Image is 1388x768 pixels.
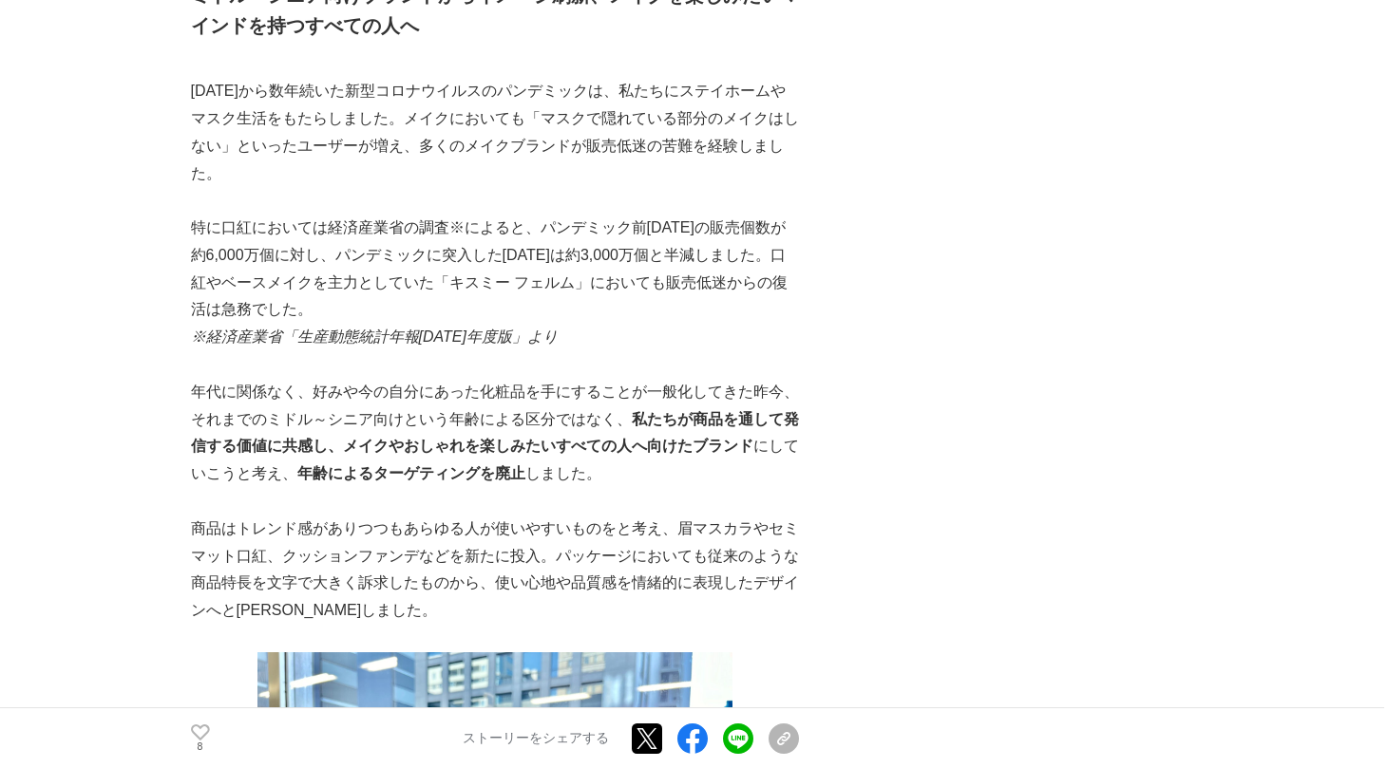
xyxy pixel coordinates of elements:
[191,78,799,187] p: [DATE]から数年続いた新型コロナウイルスのパンデミックは、私たちにステイホームやマスク生活をもたらしました。メイクにおいても「マスクで隠れている部分のメイクはしない」といったユーザーが増え、...
[297,465,525,481] strong: 年齢によるターゲティングを廃止
[191,215,799,324] p: 特に口紅においては経済産業省の調査※によると、パンデミック前[DATE]の販売個数が約6,000万個に対し、パンデミックに突入した[DATE]は約3,000万個と半減しました。口紅やベースメイク...
[191,328,558,345] em: ※経済産業省「生産動態統計年報[DATE]年度版」より
[191,379,799,488] p: 年代に関係なく、好みや今の自分にあった化粧品を手にすることが一般化してきた昨今、それまでのミドル～シニア向けという年齢による区分ではなく、 にしていこうと考え、 しました。
[463,730,609,747] p: ストーリーをシェアする
[191,742,210,752] p: 8
[191,515,799,625] p: 商品はトレンド感がありつつもあらゆる人が使いやすいものをと考え、眉マスカラやセミマット口紅、クッションファンデなどを新たに投入。パッケージにおいても従来のような商品特長を文字で大きく訴求したもの...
